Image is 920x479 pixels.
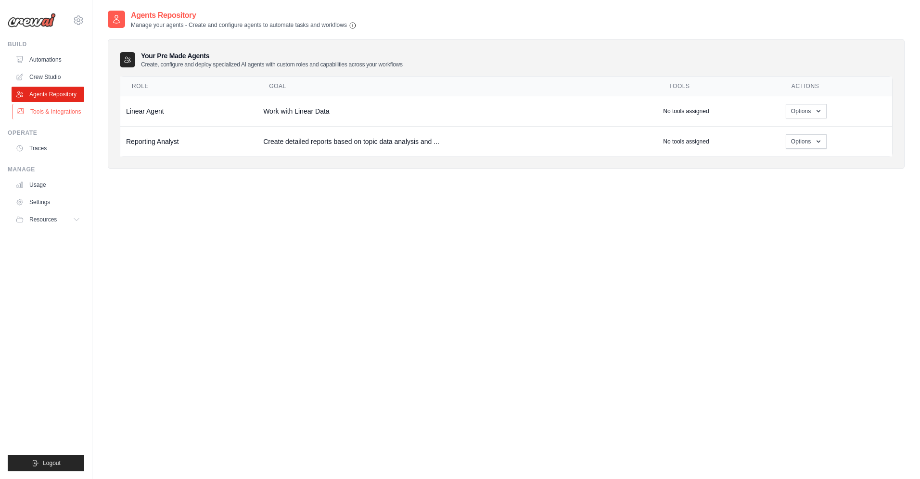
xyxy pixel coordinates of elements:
[657,77,780,96] th: Tools
[141,51,403,68] h3: Your Pre Made Agents
[141,61,403,68] p: Create, configure and deploy specialized AI agents with custom roles and capabilities across your...
[12,69,84,85] a: Crew Studio
[120,96,257,126] td: Linear Agent
[12,52,84,67] a: Automations
[120,77,257,96] th: Role
[12,87,84,102] a: Agents Repository
[780,77,892,96] th: Actions
[8,455,84,471] button: Logout
[131,21,357,29] p: Manage your agents - Create and configure agents to automate tasks and workflows
[29,216,57,223] span: Resources
[13,104,85,119] a: Tools & Integrations
[786,104,827,118] button: Options
[663,107,709,115] p: No tools assigned
[43,459,61,467] span: Logout
[786,134,827,149] button: Options
[8,166,84,173] div: Manage
[120,126,257,156] td: Reporting Analyst
[8,40,84,48] div: Build
[8,129,84,137] div: Operate
[12,212,84,227] button: Resources
[12,194,84,210] a: Settings
[8,13,56,27] img: Logo
[663,138,709,145] p: No tools assigned
[257,77,657,96] th: Goal
[257,96,657,126] td: Work with Linear Data
[257,126,657,156] td: Create detailed reports based on topic data analysis and ...
[12,141,84,156] a: Traces
[131,10,357,21] h2: Agents Repository
[12,177,84,193] a: Usage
